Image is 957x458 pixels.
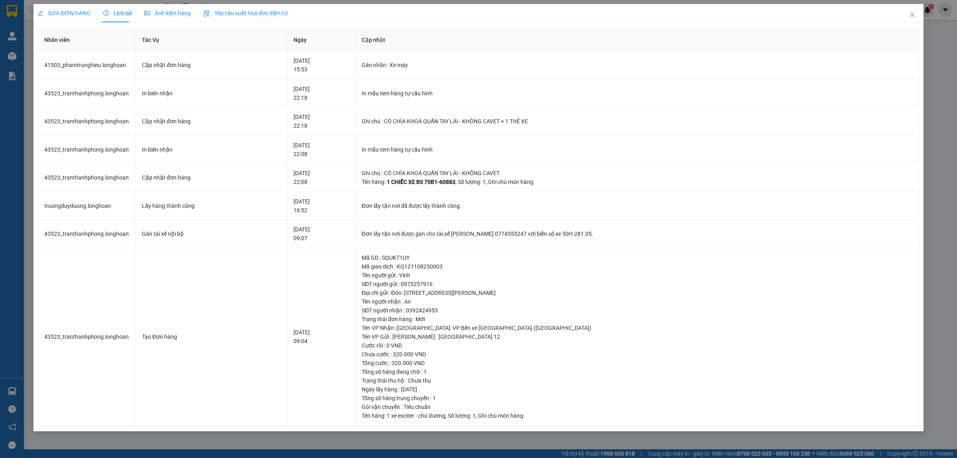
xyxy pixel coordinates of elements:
[362,324,913,332] div: Tên VP Nhận: [GEOGRAPHIC_DATA]: VP Bến xe [GEOGRAPHIC_DATA] ([GEOGRAPHIC_DATA])
[38,248,136,426] td: 43523_tranthanhphong.longhoan
[362,350,913,359] div: Chưa cước : 320.000 VND
[362,376,913,385] div: Trạng thái thu hộ : Chưa thu
[142,145,280,154] div: In biên nhận
[293,197,349,215] div: [DATE] 16:52
[203,10,210,17] img: icon
[362,61,913,69] div: Gán nhãn : Xe máy
[901,4,924,26] button: Close
[103,10,132,16] span: Lịch sử
[38,107,136,136] td: 43523_tranthanhphong.longhoan
[293,328,349,345] div: [DATE] 09:04
[362,117,913,126] div: Ghi chú : CÓ CHÌA KHOÁ QUẤN TAY LÁI - KHÔNG CAVET + 1 THẺ XE
[355,29,920,51] th: Cập nhật
[37,10,43,16] span: edit
[142,173,280,182] div: Cập nhật đơn hàng
[482,179,486,185] span: 1
[136,29,287,51] th: Tác Vụ
[909,12,916,18] span: close
[293,169,349,186] div: [DATE] 22:08
[287,29,355,51] th: Ngày
[473,413,476,419] span: 1
[362,367,913,376] div: Tổng số hàng đang chờ : 1
[362,262,913,271] div: Mã giao dịch : KQ121108250003
[293,113,349,130] div: [DATE] 22:18
[362,229,913,238] div: Đơn lấy tận nơi được gán cho tài xế [PERSON_NAME] 0774555247 với biển số xe 50H-281.05.
[38,79,136,108] td: 43523_tranthanhphong.longhoan
[362,394,913,403] div: Tổng số hàng trung chuyển : 1
[362,315,913,324] div: Trạng thái đơn hàng : Mới
[362,253,913,262] div: Mã GD : SQUKT1UY
[362,359,913,367] div: Tổng cước : 320.000 VND
[362,178,913,186] div: Tên hàng: , Số lượng: , Ghi chú món hàng:
[362,332,913,341] div: Tên VP Gửi : [PERSON_NAME] : [GEOGRAPHIC_DATA] 12
[293,56,349,74] div: [DATE] 15:53
[362,169,913,178] div: Ghi chú : CÓ CHÌA KHOÁ QUẤN TAY LÁI - KHÔNG CAVET
[38,136,136,164] td: 43523_tranthanhphong.longhoan
[362,288,913,297] div: Địa chỉ gửi : Đón: [STREET_ADDRESS][PERSON_NAME]
[362,306,913,315] div: SĐT người nhận : 0392424953
[362,145,913,154] div: In mẫu tem hàng tự cấu hình
[142,89,280,98] div: In biên nhận
[38,164,136,192] td: 43523_tranthanhphong.longhoan
[362,280,913,288] div: SĐT người gửi : 0975257916
[142,61,280,69] div: Cập nhật đơn hàng
[362,297,913,306] div: Tên người nhận : An
[142,117,280,126] div: Cập nhật đơn hàng
[38,29,136,51] th: Nhân viên
[38,220,136,248] td: 43523_tranthanhphong.longhoan
[362,341,913,350] div: Cước rồi : 0 VND
[362,271,913,280] div: Tên người gửi : Vinh
[38,51,136,79] td: 41503_phamtrunghieu.longhoan
[142,229,280,238] div: Gán tài xế nội bộ
[203,10,287,16] span: Yêu cầu xuất hóa đơn điện tử
[362,403,913,411] div: Gói vận chuyển : Tiêu chuẩn
[144,10,191,16] span: Ảnh kiện hàng
[362,89,913,98] div: In mẫu tem hàng tự cấu hình
[38,192,136,220] td: truongduyduong.longhoan
[293,225,349,243] div: [DATE] 09:07
[387,413,445,419] span: 1 xe exciter - chú dương
[387,179,455,185] span: 1 CHIẾC XE BS 70B1-60883
[142,332,280,341] div: Tạo Đơn hàng
[142,201,280,210] div: Lấy hàng thành công
[362,385,913,394] div: Ngày lấy hàng : [DATE]
[362,411,913,420] div: Tên hàng: , Số lượng: , Ghi chú món hàng:
[103,10,109,16] span: clock-circle
[293,85,349,102] div: [DATE] 22:18
[144,10,150,16] span: picture
[37,10,91,16] span: SỬA ĐƠN HÀNG
[293,141,349,158] div: [DATE] 22:08
[362,201,913,210] div: Đơn lấy tận nơi đã được lấy thành công.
